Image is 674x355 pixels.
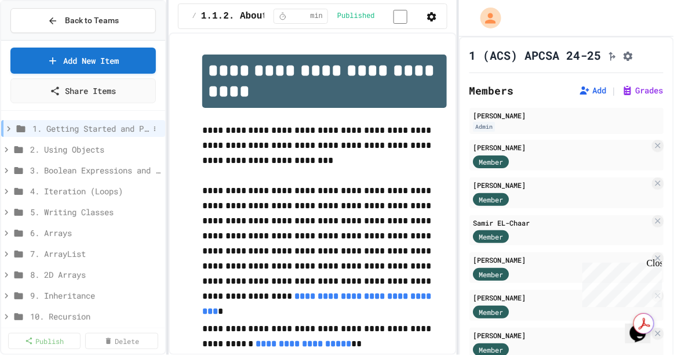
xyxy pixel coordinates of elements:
[201,9,362,23] span: 1.1.2. About the AP CS A Exam
[85,333,158,349] a: Delete
[310,12,323,21] span: min
[479,157,503,167] span: Member
[65,15,119,27] span: Back to Teams
[622,85,664,96] button: Grades
[473,142,650,153] div: [PERSON_NAME]
[10,8,156,33] button: Back to Teams
[149,123,161,135] button: More options
[469,47,602,63] h1: 1 (ACS) APCSA 24-25
[469,82,514,99] h2: Members
[30,185,161,197] span: 4. Iteration (Loops)
[579,85,607,96] button: Add
[337,12,375,21] span: Published
[30,310,161,323] span: 10. Recursion
[192,12,196,21] span: /
[32,122,149,135] span: 1. Getting Started and Primitive Types
[30,289,161,302] span: 9. Inheritance
[479,231,503,242] span: Member
[30,248,161,260] span: 7. ArrayList
[473,180,650,190] div: [PERSON_NAME]
[8,333,81,349] a: Publish
[611,84,617,97] span: |
[473,110,660,121] div: [PERSON_NAME]
[578,258,662,307] iframe: chat widget
[30,143,161,155] span: 2. Using Objects
[468,5,504,31] div: My Account
[479,194,503,205] span: Member
[30,164,161,176] span: 3. Boolean Expressions and If Statements
[622,48,634,62] button: Assignment Settings
[5,5,80,74] div: Chat with us now!Close
[473,330,640,340] div: [PERSON_NAME]
[30,269,161,281] span: 8. 2D Arrays
[30,206,161,218] span: 5. Writing Classes
[479,307,503,317] span: Member
[473,122,495,132] div: Admin
[10,48,156,74] a: Add New Item
[479,345,503,355] span: Member
[473,292,650,303] div: [PERSON_NAME]
[479,269,503,280] span: Member
[606,48,618,62] button: Click to see fork details
[473,218,650,228] div: Samir EL-Chaar
[625,309,662,343] iframe: chat widget
[473,255,650,265] div: [PERSON_NAME]
[10,78,156,103] a: Share Items
[380,10,421,24] input: publish toggle
[30,227,161,239] span: 6. Arrays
